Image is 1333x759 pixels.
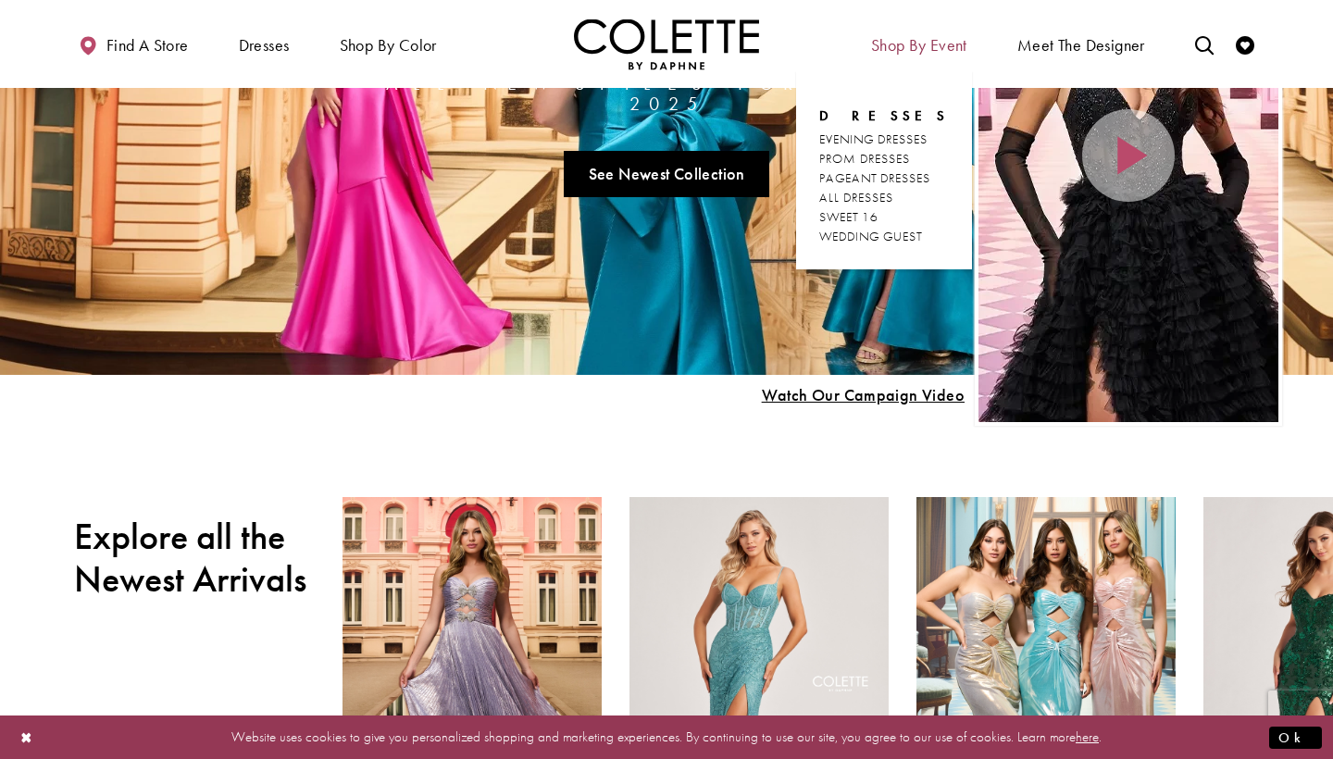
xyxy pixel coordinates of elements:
button: Close Dialog [11,721,43,753]
button: Submit Dialog [1269,726,1322,749]
span: Dresses [239,36,290,55]
h2: Explore all the Newest Arrivals [74,516,315,601]
span: Shop By Event [866,19,972,69]
ul: Slider Links [358,143,975,205]
a: Visit Home Page [574,19,759,69]
a: Check Wishlist [1231,19,1259,69]
span: PAGEANT DRESSES [819,169,930,186]
a: Toggle search [1190,19,1218,69]
a: Meet the designer [1013,19,1150,69]
a: WEDDING GUEST [819,227,949,246]
span: ALL DRESSES [819,189,893,205]
span: Meet the designer [1017,36,1145,55]
p: Website uses cookies to give you personalized shopping and marketing experiences. By continuing t... [133,725,1200,750]
span: Dresses [234,19,294,69]
span: SWEET 16 [819,208,878,225]
a: PAGEANT DRESSES [819,168,949,188]
a: See Newest Collection A Chique Escape All New Styles For Spring 2025 [564,151,769,197]
a: PROM DRESSES [819,149,949,168]
a: SWEET 16 [819,207,949,227]
span: EVENING DRESSES [819,131,928,147]
span: Shop By Event [871,36,967,55]
span: Dresses [819,106,949,125]
a: EVENING DRESSES [819,130,949,149]
span: Find a store [106,36,189,55]
a: ALL DRESSES [819,188,949,207]
img: Colette by Daphne [574,19,759,69]
span: Shop by color [340,36,437,55]
span: Shop by color [335,19,442,69]
span: Play Slide #15 Video [761,386,965,404]
span: PROM DRESSES [819,150,910,167]
span: WEDDING GUEST [819,228,922,244]
a: here [1076,728,1099,746]
a: Find a store [74,19,193,69]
